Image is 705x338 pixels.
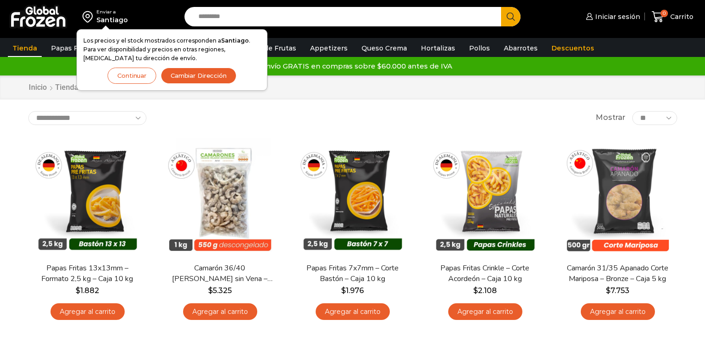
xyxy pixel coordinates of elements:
span: $ [341,286,346,295]
a: Agregar al carrito: “Papas Fritas 13x13mm - Formato 2,5 kg - Caja 10 kg” [51,303,125,320]
span: $ [606,286,610,295]
bdi: 2.108 [473,286,497,295]
a: Agregar al carrito: “Camarón 36/40 Crudo Pelado sin Vena - Bronze - Caja 10 kg” [183,303,257,320]
a: Agregar al carrito: “Papas Fritas Crinkle - Corte Acordeón - Caja 10 kg” [448,303,522,320]
span: $ [473,286,478,295]
span: 0 [661,10,668,17]
a: 0 Carrito [649,6,696,28]
span: $ [76,286,80,295]
a: Agregar al carrito: “Papas Fritas 7x7mm - Corte Bastón - Caja 10 kg” [316,303,390,320]
div: Enviar a [96,9,128,15]
bdi: 5.325 [208,286,232,295]
span: Carrito [668,12,693,21]
bdi: 1.976 [341,286,364,295]
span: $ [208,286,213,295]
strong: Santiago [221,37,249,44]
button: Cambiar Dirección [161,68,236,84]
a: Agregar al carrito: “Camarón 31/35 Apanado Corte Mariposa - Bronze - Caja 5 kg” [581,303,655,320]
div: Santiago [96,15,128,25]
a: Papas Fritas 7x7mm – Corte Bastón – Caja 10 kg [299,263,406,284]
a: Descuentos [547,39,599,57]
select: Pedido de la tienda [28,111,146,125]
p: Los precios y el stock mostrados corresponden a . Para ver disponibilidad y precios en otras regi... [83,36,260,63]
a: Hortalizas [416,39,460,57]
a: Appetizers [305,39,352,57]
span: Iniciar sesión [593,12,640,21]
bdi: 1.882 [76,286,99,295]
button: Continuar [108,68,156,84]
span: Mostrar [596,113,625,123]
img: address-field-icon.svg [83,9,96,25]
h1: Tienda [55,83,78,92]
a: Camarón 31/35 Apanado Corte Mariposa – Bronze – Caja 5 kg [564,263,671,284]
a: Papas Fritas Crinkle – Corte Acordeón – Caja 10 kg [432,263,538,284]
nav: Breadcrumb [28,82,78,93]
a: Camarón 36/40 [PERSON_NAME] sin Vena – Bronze – Caja 10 kg [166,263,273,284]
a: Papas Fritas [46,39,98,57]
a: Tienda [8,39,42,57]
a: Pulpa de Frutas [238,39,301,57]
bdi: 7.753 [606,286,629,295]
a: Inicio [28,82,47,93]
a: Abarrotes [499,39,542,57]
a: Iniciar sesión [584,7,640,26]
a: Papas Fritas 13x13mm – Formato 2,5 kg – Caja 10 kg [34,263,140,284]
button: Search button [501,7,521,26]
a: Queso Crema [357,39,412,57]
a: Pollos [464,39,495,57]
